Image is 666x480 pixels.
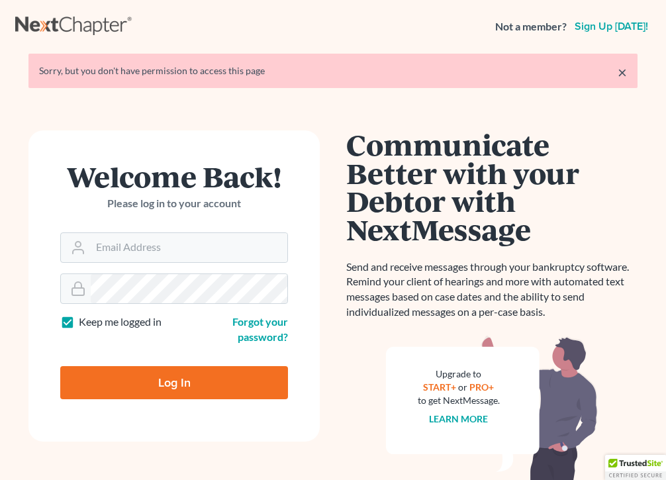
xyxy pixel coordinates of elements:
input: Log In [60,366,288,399]
a: Learn more [430,413,489,424]
a: PRO+ [470,381,495,393]
a: START+ [424,381,457,393]
input: Email Address [91,233,287,262]
strong: Not a member? [495,19,567,34]
p: Send and receive messages through your bankruptcy software. Remind your client of hearings and mo... [346,260,638,320]
label: Keep me logged in [79,314,162,330]
a: × [618,64,627,80]
h1: Communicate Better with your Debtor with NextMessage [346,130,638,244]
span: or [459,381,468,393]
a: Sign up [DATE]! [572,21,651,32]
div: to get NextMessage. [418,394,500,407]
div: Sorry, but you don't have permission to access this page [39,64,627,77]
p: Please log in to your account [60,196,288,211]
div: TrustedSite Certified [605,455,666,480]
div: Upgrade to [418,367,500,381]
h1: Welcome Back! [60,162,288,191]
a: Forgot your password? [232,315,288,343]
